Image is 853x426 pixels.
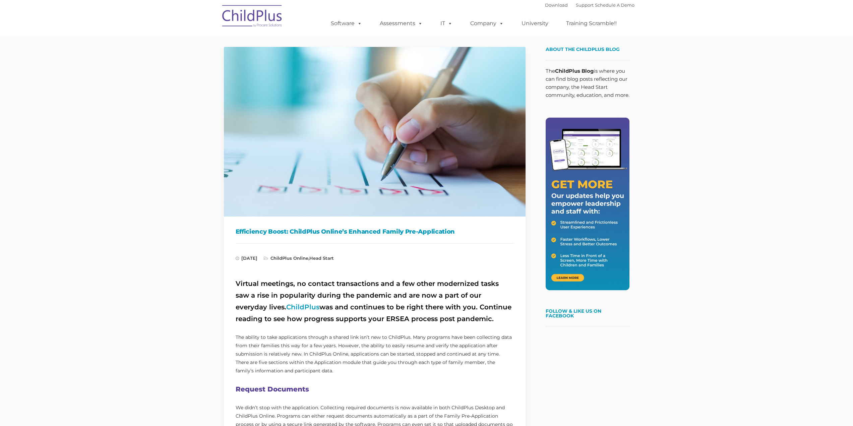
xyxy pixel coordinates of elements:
a: Follow & Like Us on Facebook [546,308,601,319]
a: Support [576,2,594,8]
a: IT [434,17,459,30]
a: Company [464,17,510,30]
h2: Virtual meetings, no contact transactions and a few other modernized tasks saw a rise in populari... [236,278,514,325]
h2: Request Documents [236,383,514,395]
a: Schedule A Demo [595,2,634,8]
img: Efficiency Boost: ChildPlus Online's Enhanced Family Pre-Application Process - Streamlining Appli... [224,47,526,217]
a: ChildPlus [286,303,319,311]
img: Get More - Our updates help you empower leadership and staff. [546,118,629,290]
a: University [515,17,555,30]
p: The ability to take applications through a shared link isn’t new to ChildPlus. Many programs have... [236,333,514,375]
a: ChildPlus Online [270,255,308,261]
a: Training Scramble!! [559,17,623,30]
span: , [264,255,334,261]
a: Assessments [373,17,429,30]
a: Software [324,17,369,30]
img: ChildPlus by Procare Solutions [219,0,286,34]
a: Head Start [309,255,334,261]
p: The is where you can find blog posts reflecting our company, the Head Start community, education,... [546,67,629,99]
span: [DATE] [236,255,257,261]
strong: ChildPlus Blog [555,68,594,74]
span: About the ChildPlus Blog [546,46,620,52]
a: Download [545,2,568,8]
font: | [545,2,634,8]
h1: Efficiency Boost: ChildPlus Online’s Enhanced Family Pre-Application [236,227,514,237]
